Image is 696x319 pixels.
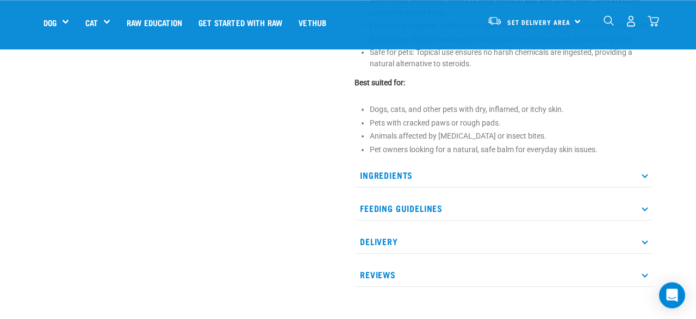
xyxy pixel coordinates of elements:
[370,144,652,155] li: Pet owners looking for a natural, safe balm for everyday skin issues.
[648,15,659,27] img: home-icon@2x.png
[119,1,190,44] a: Raw Education
[43,16,57,29] a: Dog
[487,16,502,26] img: van-moving.png
[370,47,652,70] li: Safe for pets: Topical use ensures no harsh chemicals are ingested, providing a natural alternati...
[370,117,652,129] li: Pets with cracked paws or rough pads.
[355,163,652,187] p: Ingredients
[370,104,652,115] li: Dogs, cats, and other pets with dry, inflamed, or itchy skin.
[355,262,652,287] p: Reviews
[604,15,614,26] img: home-icon-1@2x.png
[290,1,334,44] a: Vethub
[355,229,652,254] p: Delivery
[370,130,652,142] li: Animals affected by [MEDICAL_DATA] or insect bites.
[659,282,685,308] div: Open Intercom Messenger
[190,1,290,44] a: Get started with Raw
[85,16,98,29] a: Cat
[355,196,652,221] p: Feeding Guidelines
[355,78,405,87] strong: Best suited for:
[625,15,637,27] img: user.png
[507,20,570,24] span: Set Delivery Area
